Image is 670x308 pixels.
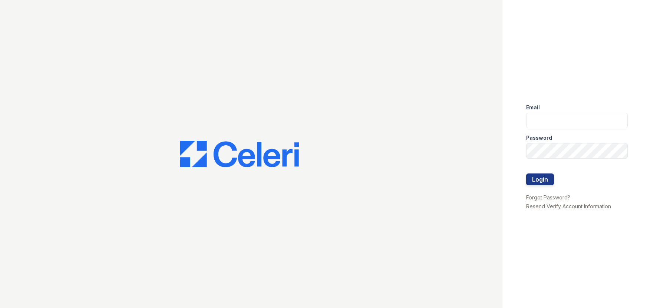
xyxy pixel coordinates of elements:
[180,141,299,168] img: CE_Logo_Blue-a8612792a0a2168367f1c8372b55b34899dd931a85d93a1a3d3e32e68fde9ad4.png
[526,203,611,209] a: Resend Verify Account Information
[526,194,570,201] a: Forgot Password?
[526,104,540,111] label: Email
[526,173,554,185] button: Login
[526,134,552,142] label: Password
